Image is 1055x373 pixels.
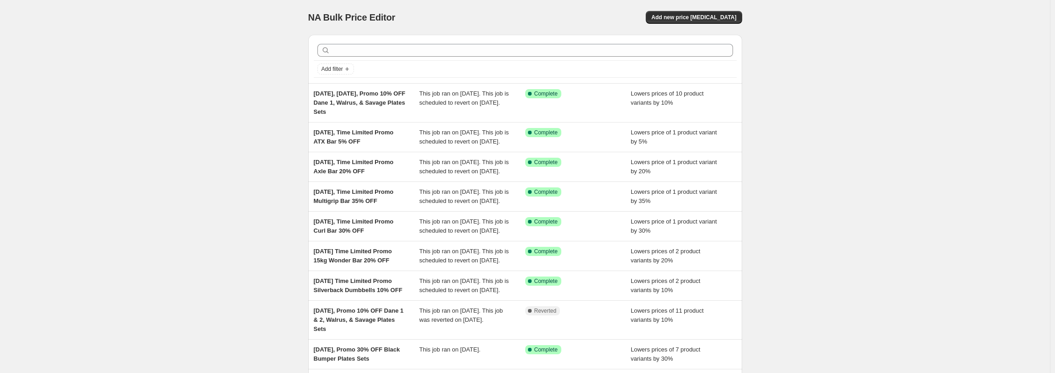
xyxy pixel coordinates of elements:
[534,248,558,255] span: Complete
[419,188,509,204] span: This job ran on [DATE]. This job is scheduled to revert on [DATE].
[631,129,717,145] span: Lowers price of 1 product variant by 5%
[631,188,717,204] span: Lowers price of 1 product variant by 35%
[308,12,396,22] span: NA Bulk Price Editor
[534,307,557,314] span: Reverted
[534,159,558,166] span: Complete
[534,218,558,225] span: Complete
[314,277,402,293] span: [DATE] Time Limited Promo Silverback Dumbbells 10% OFF
[314,307,404,332] span: [DATE], Promo 10% OFF Dane 1 & 2, Walrus, & Savage Plates Sets
[314,248,392,264] span: [DATE] Time Limited Promo 15kg Wonder Bar 20% OFF
[631,90,704,106] span: Lowers prices of 10 product variants by 10%
[631,248,700,264] span: Lowers prices of 2 product variants by 20%
[419,346,480,353] span: This job ran on [DATE].
[419,218,509,234] span: This job ran on [DATE]. This job is scheduled to revert on [DATE].
[314,188,394,204] span: [DATE], Time Limited Promo Multigrip Bar 35% OFF
[419,248,509,264] span: This job ran on [DATE]. This job is scheduled to revert on [DATE].
[631,159,717,175] span: Lowers price of 1 product variant by 20%
[534,90,558,97] span: Complete
[314,218,394,234] span: [DATE], Time Limited Promo Curl Bar 30% OFF
[419,159,509,175] span: This job ran on [DATE]. This job is scheduled to revert on [DATE].
[314,90,406,115] span: [DATE], [DATE], Promo 10% OFF Dane 1, Walrus, & Savage Plates Sets
[534,188,558,196] span: Complete
[314,159,394,175] span: [DATE], Time Limited Promo Axle Bar 20% OFF
[534,346,558,353] span: Complete
[646,11,742,24] button: Add new price [MEDICAL_DATA]
[534,277,558,285] span: Complete
[419,129,509,145] span: This job ran on [DATE]. This job is scheduled to revert on [DATE].
[651,14,736,21] span: Add new price [MEDICAL_DATA]
[419,307,503,323] span: This job ran on [DATE]. This job was reverted on [DATE].
[534,129,558,136] span: Complete
[631,346,700,362] span: Lowers prices of 7 product variants by 30%
[314,129,394,145] span: [DATE], Time Limited Promo ATX Bar 5% OFF
[314,346,400,362] span: [DATE], Promo 30% OFF Black Bumper Plates Sets
[322,65,343,73] span: Add filter
[631,218,717,234] span: Lowers price of 1 product variant by 30%
[631,277,700,293] span: Lowers prices of 2 product variants by 10%
[419,90,509,106] span: This job ran on [DATE]. This job is scheduled to revert on [DATE].
[419,277,509,293] span: This job ran on [DATE]. This job is scheduled to revert on [DATE].
[317,64,354,75] button: Add filter
[631,307,704,323] span: Lowers prices of 11 product variants by 10%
